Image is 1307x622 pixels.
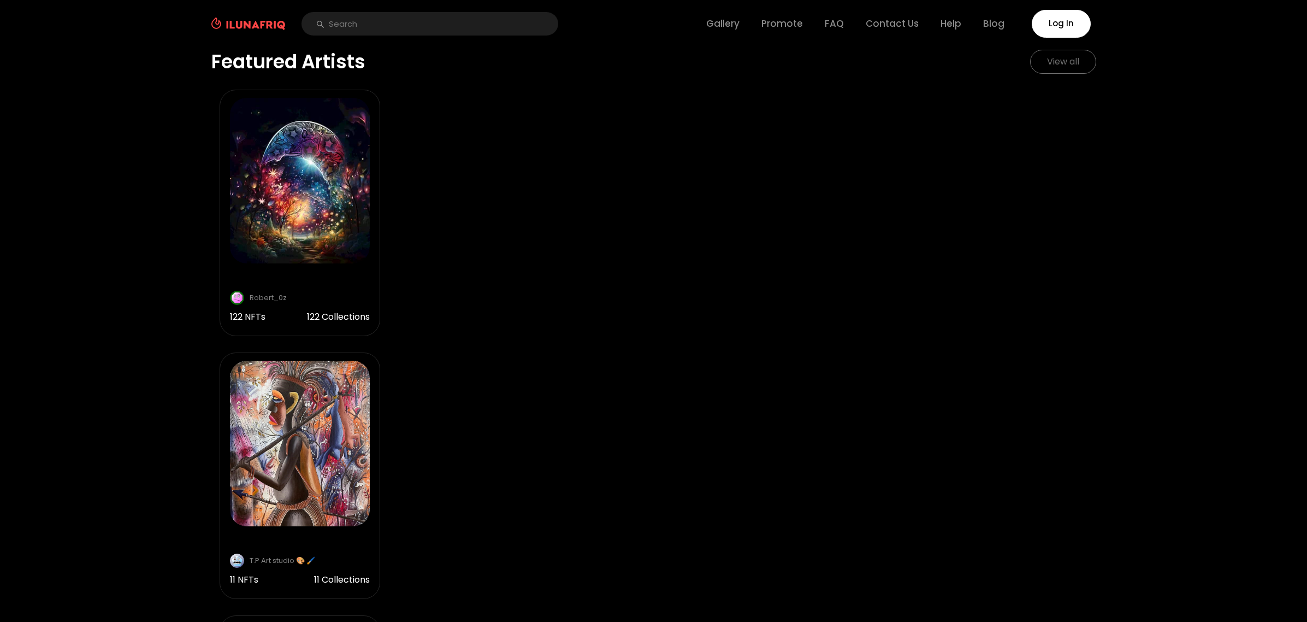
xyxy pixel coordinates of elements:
a: Blog [983,17,1004,30]
a: Robert_0z Robert_0z [230,274,370,310]
a: Help [941,17,961,30]
div: Robert_0z [250,292,287,303]
h2: Featured Artists [211,48,365,77]
a: Gallery [706,17,740,30]
img: T.P Art studio 🎨 🖌️ [230,554,244,568]
div: 11 Collections [314,573,370,586]
img: Robert_0z [230,291,244,305]
a: FAQ [825,17,844,30]
div: T.P Art studio 🎨 🖌️ [250,555,315,566]
div: 122 NFTs [230,310,265,324]
a: View all [1030,50,1096,74]
input: Search [301,12,558,36]
div: 11 NFTs [230,573,258,586]
div: 122 Collections [307,310,370,324]
a: Contact Us [866,17,919,30]
img: logo ilunafriq [211,17,285,30]
a: Promote [761,17,803,30]
a: T.P Art studio 🎨 🖌️ T.P Art studio 🎨 🖌️ [230,537,370,573]
a: Log In [1032,10,1091,38]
